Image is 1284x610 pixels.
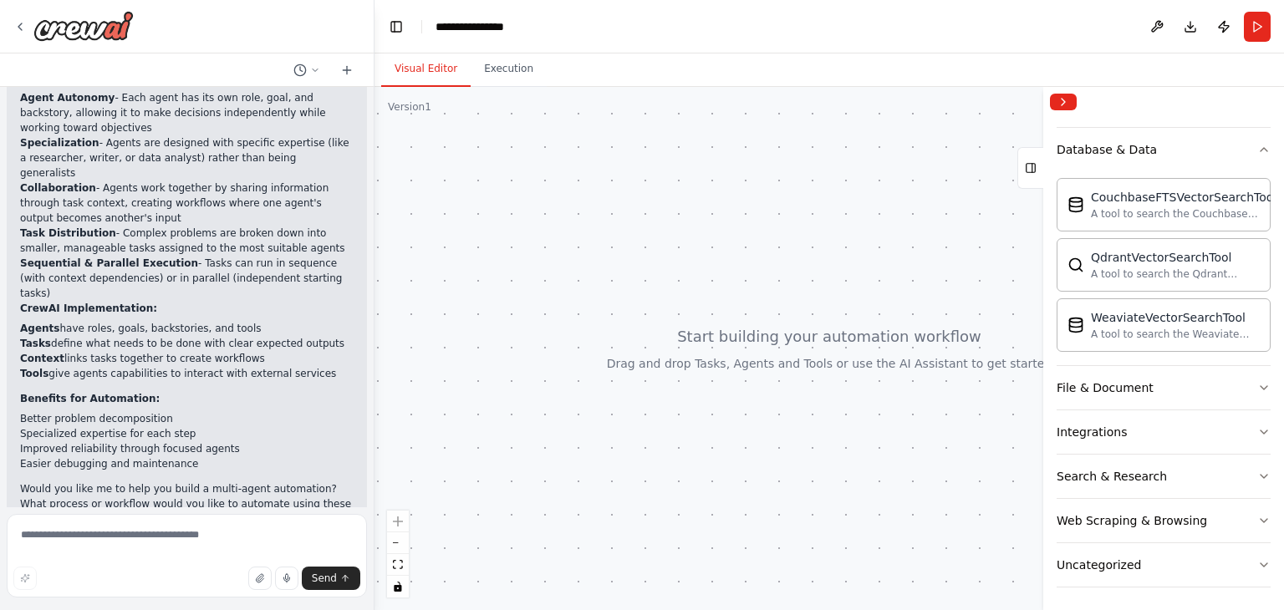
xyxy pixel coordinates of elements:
[387,511,409,597] div: React Flow controls
[312,572,337,585] span: Send
[20,353,64,364] strong: Context
[388,100,431,114] div: Version 1
[1091,328,1260,341] div: A tool to search the Weaviate database for relevant information on internal documents.
[20,368,48,379] strong: Tools
[20,135,354,180] p: - Agents are designed with specific expertise (like a researcher, writer, or data analyst) rather...
[20,256,354,301] p: - Tasks can run in sequence (with context dependencies) or in parallel (independent starting tasks)
[1057,141,1157,158] div: Database & Data
[20,366,354,381] li: give agents capabilities to interact with external services
[381,52,471,87] button: Visual Editor
[20,351,354,366] li: links tasks together to create workflows
[20,182,96,194] strong: Collaboration
[20,323,59,334] strong: Agents
[1057,128,1271,171] button: Database & Data
[1057,171,1271,365] div: Database & Data
[1067,257,1084,273] img: Qdrantvectorsearchtool
[1057,543,1271,587] button: Uncategorized
[1057,499,1271,542] button: Web Scraping & Browsing
[1067,317,1084,333] img: Weaviatevectorsearchtool
[1057,557,1141,573] div: Uncategorized
[1037,87,1050,610] button: Toggle Sidebar
[20,302,157,314] strong: CrewAI Implementation:
[334,60,360,80] button: Start a new chat
[1091,267,1260,281] div: A tool to search the Qdrant database for relevant information on internal documents.
[20,456,354,471] li: Easier debugging and maintenance
[13,567,37,590] button: Improve this prompt
[1057,512,1207,529] div: Web Scraping & Browsing
[20,180,354,226] p: - Agents work together by sharing information through task context, creating workflows where one ...
[1057,468,1167,485] div: Search & Research
[1057,455,1271,498] button: Search & Research
[436,18,519,35] nav: breadcrumb
[20,137,99,149] strong: Specialization
[1091,207,1276,221] div: A tool to search the Couchbase database for relevant information on internal documents.
[1057,379,1154,396] div: File & Document
[287,60,327,80] button: Switch to previous chat
[20,90,354,135] p: - Each agent has its own role, goal, and backstory, allowing it to make decisions independently w...
[1057,410,1271,454] button: Integrations
[387,576,409,597] button: toggle interactivity
[20,411,354,426] li: Better problem decomposition
[20,257,198,269] strong: Sequential & Parallel Execution
[1091,249,1260,266] div: QdrantVectorSearchTool
[248,567,272,590] button: Upload files
[20,426,354,441] li: Specialized expertise for each step
[302,567,360,590] button: Send
[1050,94,1077,110] button: Collapse right sidebar
[20,338,51,349] strong: Tasks
[20,336,354,351] li: define what needs to be done with clear expected outputs
[20,321,354,336] li: have roles, goals, backstories, and tools
[20,92,115,104] strong: Agent Autonomy
[1091,309,1260,326] div: WeaviateVectorSearchTool
[20,226,354,256] p: - Complex problems are broken down into smaller, manageable tasks assigned to the most suitable a...
[385,15,408,38] button: Hide left sidebar
[1091,189,1276,206] div: CouchbaseFTSVectorSearchTool
[1057,366,1271,409] button: File & Document
[275,567,298,590] button: Click to speak your automation idea
[33,11,134,41] img: Logo
[20,393,160,404] strong: Benefits for Automation:
[387,532,409,554] button: zoom out
[20,227,116,239] strong: Task Distribution
[387,554,409,576] button: fit view
[20,481,354,526] p: Would you like me to help you build a multi-agent automation? What process or workflow would you ...
[20,441,354,456] li: Improved reliability through focused agents
[471,52,547,87] button: Execution
[1067,196,1084,213] img: Couchbaseftsvectorsearchtool
[1057,424,1127,440] div: Integrations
